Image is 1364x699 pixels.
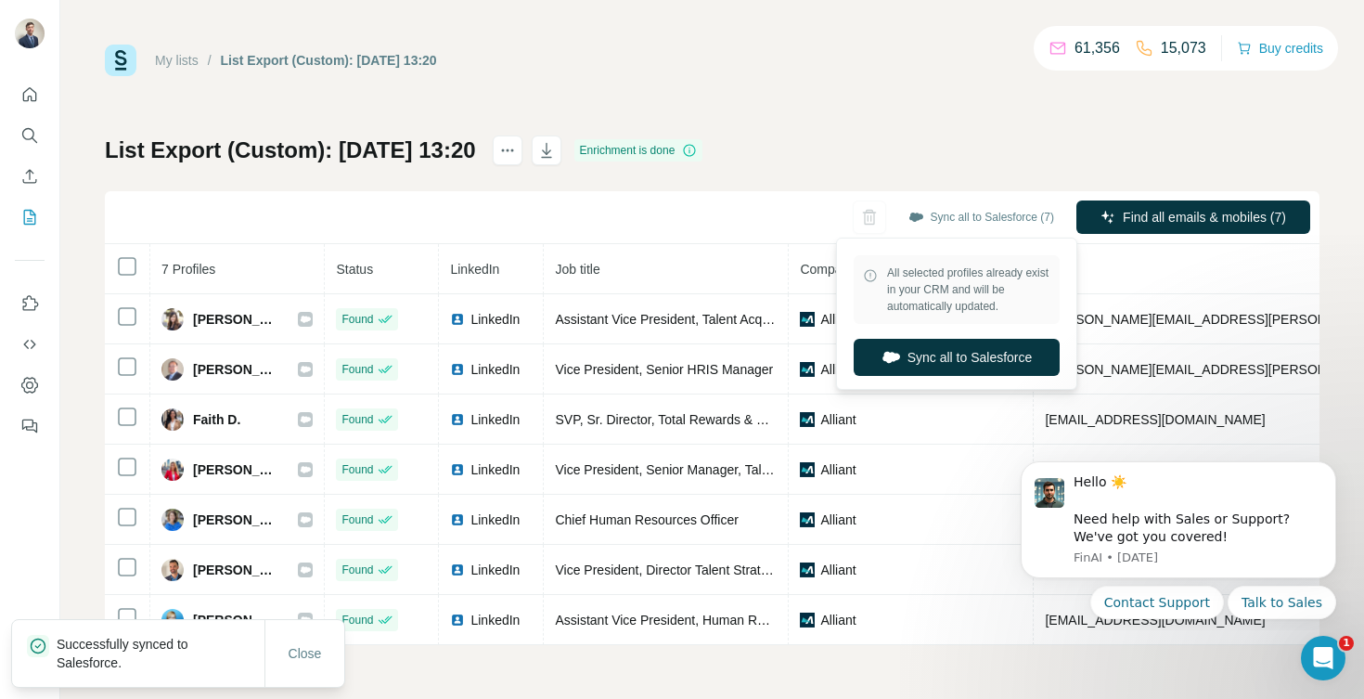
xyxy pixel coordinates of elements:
img: company-logo [800,563,815,577]
img: company-logo [800,362,815,377]
span: [PERSON_NAME] [193,561,279,579]
button: Sync all to Salesforce (7) [895,203,1067,231]
span: LinkedIn [470,310,520,329]
img: company-logo [800,412,815,427]
img: LinkedIn logo [450,362,465,377]
span: [PERSON_NAME] [193,511,279,529]
span: Alliant [820,410,856,429]
p: Successfully synced to Salesforce. [57,635,264,672]
img: Avatar [161,308,184,330]
img: company-logo [800,613,815,628]
li: / [208,51,212,70]
span: Assistant Vice President, Talent Acquisition Team Lead [555,312,869,327]
img: company-logo [800,512,815,527]
img: Avatar [161,609,184,631]
span: Status [336,262,373,277]
span: Found [341,361,373,378]
button: Use Surfe on LinkedIn [15,287,45,320]
img: Surfe Logo [105,45,136,76]
span: Assistant Vice President, Human Resources Project Specialist and Co-Leader, Veterans at Alliant, ERG [555,613,1149,628]
div: Enrichment is done [574,139,703,162]
img: Avatar [161,509,184,531]
span: Alliant [820,460,856,479]
a: My lists [155,53,199,68]
span: [EMAIL_ADDRESS][DOMAIN_NAME] [1045,412,1265,427]
span: [PERSON_NAME] [193,611,279,629]
img: LinkedIn logo [450,563,465,577]
button: Search [15,119,45,152]
img: company-logo [800,312,815,327]
button: Enrich CSV [15,160,45,193]
span: Found [341,461,373,478]
span: LinkedIn [470,561,520,579]
span: Job title [555,262,599,277]
img: LinkedIn logo [450,462,465,477]
img: LinkedIn logo [450,613,465,628]
h1: List Export (Custom): [DATE] 13:20 [105,136,476,165]
span: Alliant [820,611,856,629]
span: [PERSON_NAME] [193,460,279,479]
img: Avatar [15,19,45,48]
button: Buy credits [1237,35,1323,61]
span: Vice President, Senior HRIS Manager [555,362,773,377]
span: 7 Profiles [161,262,215,277]
span: 1 [1339,636,1354,651]
span: Found [341,311,373,328]
span: Found [341,562,373,578]
button: Dashboard [15,369,45,402]
span: LinkedIn [470,460,520,479]
span: LinkedIn [470,410,520,429]
span: SVP, Sr. Director, Total Rewards & HR Systems [555,412,828,427]
span: Found [341,511,373,528]
iframe: Intercom live chat [1301,636,1345,680]
img: LinkedIn logo [450,312,465,327]
img: LinkedIn logo [450,512,465,527]
span: Company [800,262,856,277]
span: Find all emails & mobiles (7) [1123,208,1286,227]
span: [PERSON_NAME] [193,360,279,379]
span: LinkedIn [450,262,499,277]
button: My lists [15,201,45,234]
span: Found [341,411,373,428]
button: actions [493,136,522,165]
img: Avatar [161,459,184,481]
span: Vice President, Director Talent Strategy (MGA/MGU) - Alliant Underwriting Solutions [555,563,1036,577]
img: Avatar [161,408,184,431]
p: 15,073 [1161,37,1206,59]
p: 61,356 [1074,37,1120,59]
span: LinkedIn [470,511,520,529]
div: List Export (Custom): [DATE] 13:20 [221,51,437,70]
span: Faith D. [193,410,240,429]
span: All selected profiles already exist in your CRM and will be automatically updated. [887,265,1050,315]
button: Feedback [15,409,45,443]
span: Vice President, Senior Manager, Talent Acquisition [555,462,844,477]
img: LinkedIn logo [450,412,465,427]
img: Avatar [161,559,184,581]
button: Close [276,637,335,670]
button: Find all emails & mobiles (7) [1076,201,1310,234]
span: Close [289,644,322,663]
iframe: Intercom notifications message [993,445,1364,630]
span: LinkedIn [470,360,520,379]
span: Alliant [820,511,856,529]
button: Use Surfe API [15,328,45,361]
img: company-logo [800,462,815,477]
span: Alliant [820,360,856,379]
span: Alliant [820,310,856,329]
span: [PERSON_NAME] [193,310,279,329]
button: Quick start [15,78,45,111]
span: LinkedIn [470,611,520,629]
span: Alliant [820,561,856,579]
span: Chief Human Resources Officer [555,512,738,527]
button: Sync all to Salesforce [854,339,1060,376]
span: Found [341,612,373,628]
img: Avatar [161,358,184,381]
